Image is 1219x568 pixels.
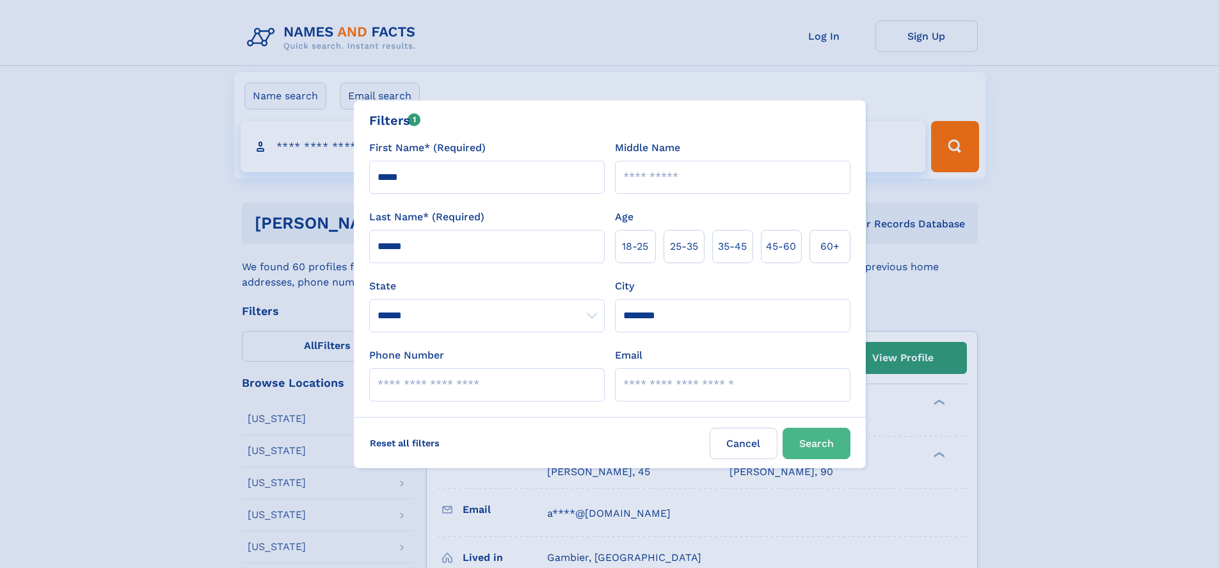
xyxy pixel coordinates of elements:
[615,140,680,156] label: Middle Name
[362,428,448,458] label: Reset all filters
[369,140,486,156] label: First Name* (Required)
[718,239,747,254] span: 35‑45
[615,209,633,225] label: Age
[369,111,421,130] div: Filters
[670,239,698,254] span: 25‑35
[766,239,796,254] span: 45‑60
[369,348,444,363] label: Phone Number
[369,279,605,294] label: State
[710,428,777,459] label: Cancel
[820,239,840,254] span: 60+
[615,348,642,363] label: Email
[615,279,634,294] label: City
[369,209,484,225] label: Last Name* (Required)
[783,428,850,459] button: Search
[622,239,648,254] span: 18‑25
